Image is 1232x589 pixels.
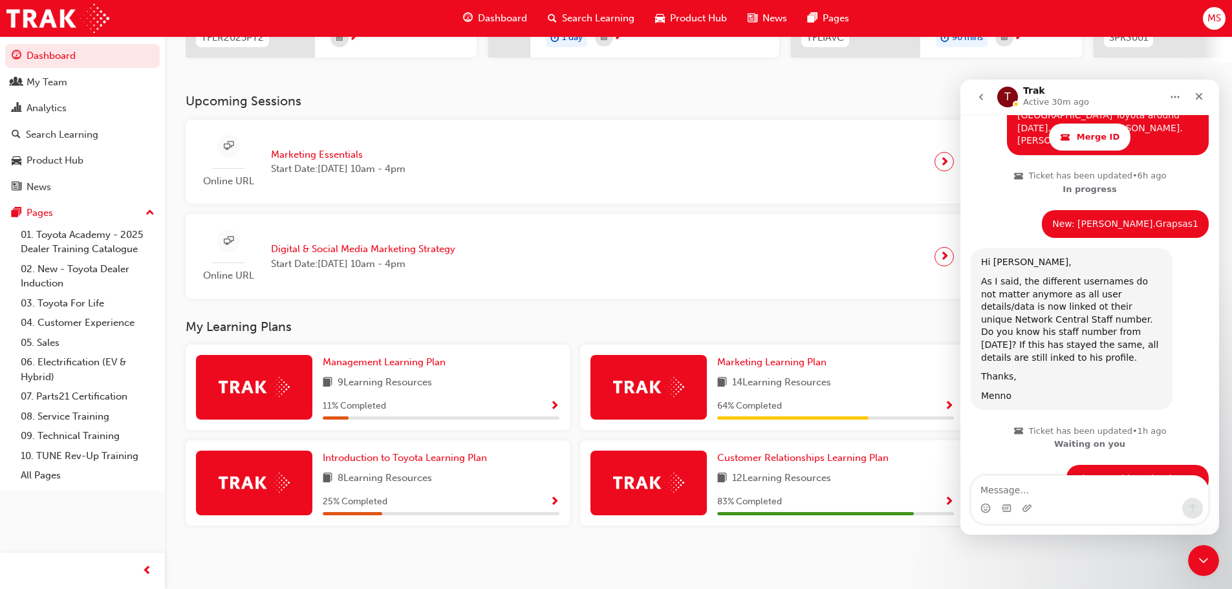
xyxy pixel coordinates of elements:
span: Search Learning [562,11,634,26]
span: 8 Learning Resources [338,471,432,487]
span: next-icon [613,31,623,43]
h3: Upcoming Sessions [186,94,964,109]
span: News [762,11,787,26]
div: Product Hub [27,153,83,168]
a: 10. TUNE Rev-Up Training [16,446,160,466]
span: 11 % Completed [323,399,386,414]
a: 04. Customer Experience [16,313,160,333]
span: 83 % Completed [717,495,782,509]
a: car-iconProduct Hub [645,5,737,32]
a: Analytics [5,96,160,120]
a: pages-iconPages [797,5,859,32]
span: Show Progress [944,401,954,412]
span: guage-icon [12,50,21,62]
span: Online URL [196,268,261,283]
span: news-icon [12,182,21,193]
a: Dashboard [5,44,160,68]
span: Product Hub [670,11,727,26]
a: Search Learning [5,123,160,147]
span: Introduction to Toyota Learning Plan [323,452,487,464]
button: Show Progress [550,494,559,510]
a: All Pages [16,466,160,486]
span: car-icon [655,10,665,27]
a: Introduction to Toyota Learning Plan [323,451,492,466]
div: Analytics [27,101,67,116]
span: search-icon [12,129,21,141]
button: Pages [5,201,160,225]
a: 06. Electrification (EV & Hybrid) [16,352,160,387]
a: 09. Technical Training [16,426,160,446]
a: 02. New - Toyota Dealer Induction [16,259,160,294]
span: Show Progress [944,497,954,508]
span: news-icon [748,10,757,27]
img: Trak [219,377,290,397]
span: 90 mins [952,30,983,45]
a: Marketing Learning Plan [717,355,832,370]
a: Management Learning Plan [323,355,451,370]
a: guage-iconDashboard [453,5,537,32]
a: Online URLDigital & Social Media Marketing StrategyStart Date:[DATE] 10am - 4pm [196,224,954,288]
span: chart-icon [12,103,21,114]
span: prev-icon [142,563,152,579]
span: book-icon [323,375,332,391]
img: Trak [613,377,684,397]
span: Start Date: [DATE] 10am - 4pm [271,257,455,272]
span: next-icon [940,153,949,171]
span: TFLR2025PT2 [201,30,264,45]
span: next-icon [349,32,358,43]
span: sessionType_ONLINE_URL-icon [224,138,233,155]
span: next-icon [940,248,949,266]
button: Show Progress [944,398,954,414]
iframe: Intercom live chat [1188,545,1219,576]
div: Search Learning [26,127,98,142]
span: book-icon [717,375,727,391]
a: News [5,175,160,199]
div: Pages [27,206,53,220]
a: Customer Relationships Learning Plan [717,451,894,466]
span: 12 Learning Resources [732,471,831,487]
span: next-icon [1013,31,1023,43]
span: duration-icon [550,30,559,47]
span: Marketing Essentials [271,147,405,162]
span: pages-icon [12,208,21,219]
img: Trak [613,473,684,493]
span: Marketing Learning Plan [717,356,827,368]
span: 25 % Completed [323,495,387,509]
img: Trak [6,4,109,33]
span: 9 Learning Resources [338,375,432,391]
a: 03. Toyota For Life [16,294,160,314]
span: Digital & Social Media Marketing Strategy [271,242,455,257]
button: DashboardMy TeamAnalyticsSearch LearningProduct HubNews [5,41,160,201]
span: Show Progress [550,497,559,508]
span: calendar-icon [336,30,343,47]
span: Pages [823,11,849,26]
span: sessionType_ONLINE_URL-icon [224,233,233,250]
a: search-iconSearch Learning [537,5,645,32]
span: Online URL [196,174,261,189]
span: MS [1207,11,1221,26]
